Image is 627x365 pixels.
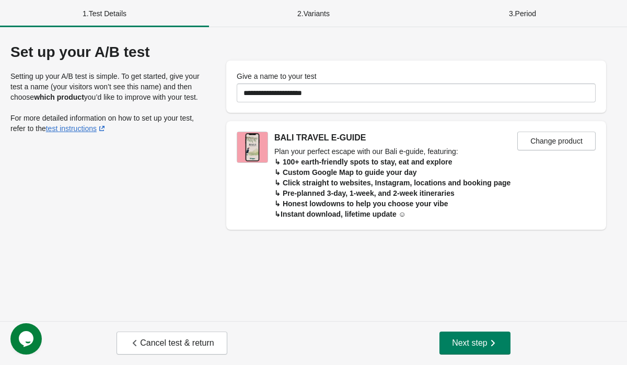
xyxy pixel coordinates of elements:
span: Next step [452,338,498,348]
strong: ↳ [274,210,406,218]
strong: ↳ 100+ earth-friendly spots to stay, eat and explore [274,158,452,166]
strong: ↳ Custom Google Map to guide your day [274,168,417,176]
button: Change product [517,132,596,150]
span: Change product [530,137,583,145]
label: Give a name to your test [237,71,317,81]
div: Set up your A/B test [10,44,205,61]
strong: which product [34,93,84,101]
div: BALI TRAVEL E-GUIDE [274,132,510,144]
a: test instructions [46,124,107,133]
p: For more detailed information on how to set up your test, refer to the [10,113,205,134]
p: Setting up your A/B test is simple. To get started, give your test a name (your visitors won’t se... [10,71,205,102]
button: Cancel test & return [117,332,227,355]
p: Plan your perfect escape with our Bali e-guide, featuring: [274,146,510,157]
strong: ↳ Click straight to websites, Instagram, locations and booking page [274,179,510,187]
strong: ↳ Honest lowdowns to help you choose your vibe [274,199,448,208]
strong: ↳ Pre-planned 3-day, 1-week, and 2-week itineraries [274,189,455,197]
span: Cancel test & return [130,338,214,348]
span: Instant download, lifetime update ☺ [281,210,406,218]
button: Next step [439,332,510,355]
iframe: chat widget [10,323,44,355]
